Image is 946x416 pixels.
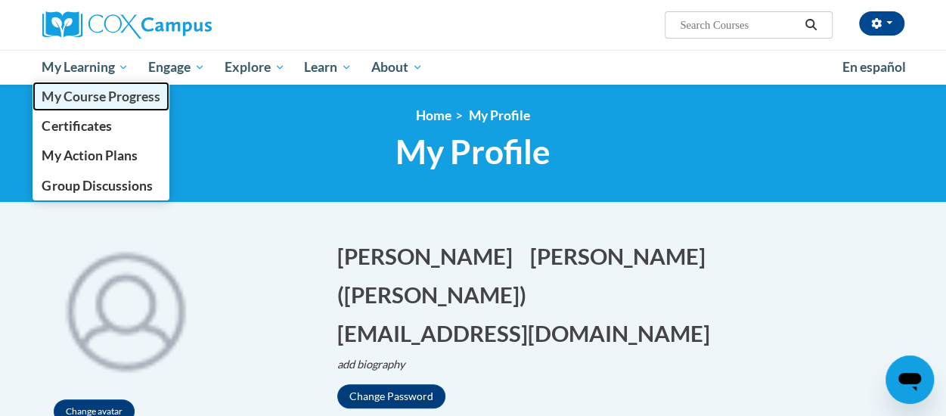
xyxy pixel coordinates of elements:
[42,118,111,134] span: Certificates
[42,147,137,163] span: My Action Plans
[33,141,170,170] a: My Action Plans
[42,178,152,194] span: Group Discussions
[678,16,799,34] input: Search Courses
[337,279,536,310] button: Edit screen name
[416,107,451,123] a: Home
[361,50,433,85] a: About
[469,107,530,123] span: My Profile
[33,82,170,111] a: My Course Progress
[294,50,361,85] a: Learn
[799,16,822,34] button: Search
[42,58,129,76] span: My Learning
[337,358,405,371] i: add biography
[337,241,523,272] button: Edit first name
[337,318,720,349] button: Edit email address
[859,11,904,36] button: Account Settings
[42,225,209,392] img: profile avatar
[215,50,295,85] a: Explore
[395,132,551,172] span: My Profile
[337,356,417,373] button: Edit biography
[304,58,352,76] span: Learn
[337,384,445,408] button: Change Password
[33,50,139,85] a: My Learning
[530,241,715,272] button: Edit last name
[42,88,160,104] span: My Course Progress
[31,50,916,85] div: Main menu
[42,11,212,39] img: Cox Campus
[886,355,934,404] iframe: Button to launch messaging window
[138,50,215,85] a: Engage
[225,58,285,76] span: Explore
[42,225,209,392] div: Click to change the profile picture
[842,59,906,75] span: En español
[33,171,170,200] a: Group Discussions
[148,58,205,76] span: Engage
[371,58,423,76] span: About
[33,111,170,141] a: Certificates
[833,51,916,83] a: En español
